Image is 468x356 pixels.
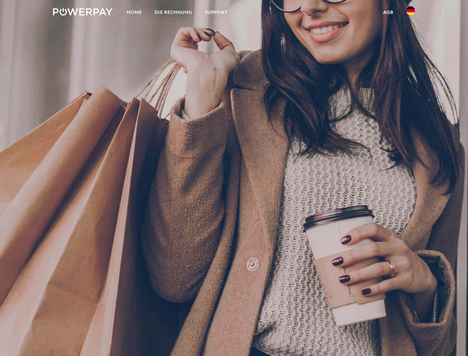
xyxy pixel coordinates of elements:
[53,8,113,16] img: logo-powerpay-white.svg
[406,6,415,15] img: de
[148,6,199,19] a: DIE RECHNUNG
[199,6,234,19] a: SUPPORT
[120,6,148,19] a: Home
[377,6,400,19] a: agb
